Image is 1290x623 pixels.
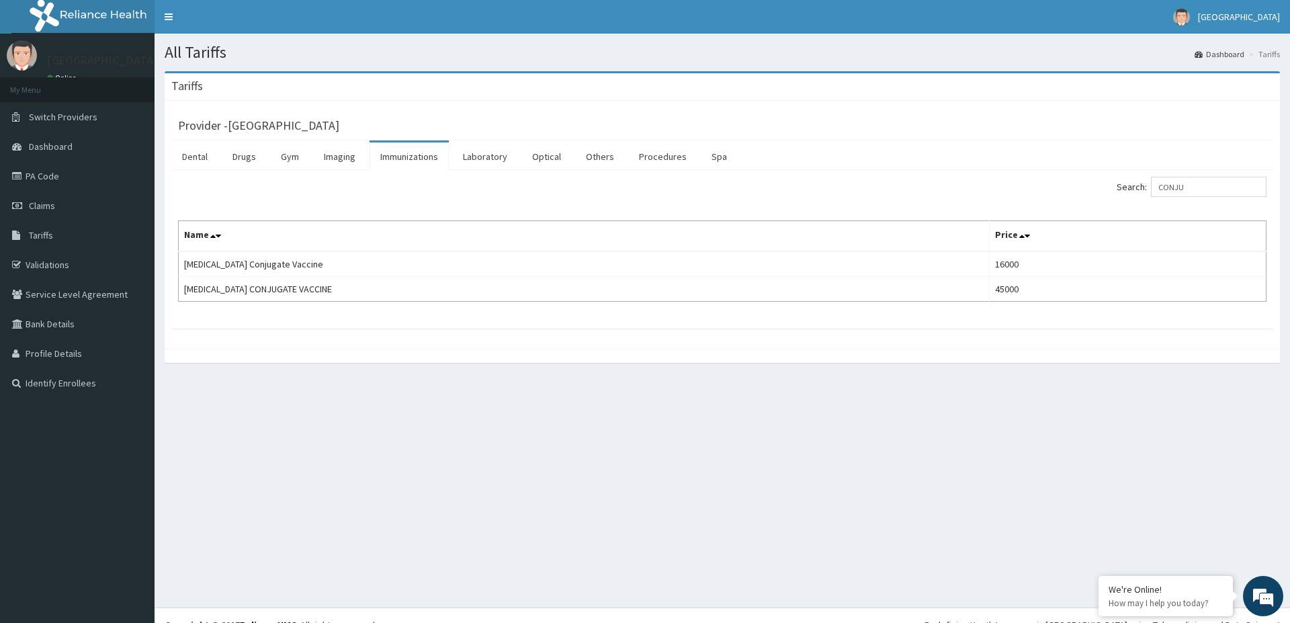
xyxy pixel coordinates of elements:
[1198,11,1280,23] span: [GEOGRAPHIC_DATA]
[701,142,738,171] a: Spa
[7,40,37,71] img: User Image
[521,142,572,171] a: Optical
[179,251,990,277] td: [MEDICAL_DATA] Conjugate Vaccine
[165,44,1280,61] h1: All Tariffs
[1109,597,1223,609] p: How may I help you today?
[1173,9,1190,26] img: User Image
[270,142,310,171] a: Gym
[370,142,449,171] a: Immunizations
[47,54,158,67] p: [GEOGRAPHIC_DATA]
[179,221,990,252] th: Name
[178,120,339,132] h3: Provider - [GEOGRAPHIC_DATA]
[29,229,53,241] span: Tariffs
[1151,177,1266,197] input: Search:
[220,7,253,39] div: Minimize live chat window
[575,142,625,171] a: Others
[70,75,226,93] div: Chat with us now
[78,169,185,305] span: We're online!
[989,277,1266,302] td: 45000
[171,142,218,171] a: Dental
[222,142,267,171] a: Drugs
[452,142,518,171] a: Laboratory
[628,142,697,171] a: Procedures
[1109,583,1223,595] div: We're Online!
[7,367,256,414] textarea: Type your message and hit 'Enter'
[989,251,1266,277] td: 16000
[25,67,54,101] img: d_794563401_company_1708531726252_794563401
[989,221,1266,252] th: Price
[29,140,73,153] span: Dashboard
[1246,48,1280,60] li: Tariffs
[47,73,79,83] a: Online
[1195,48,1244,60] a: Dashboard
[29,200,55,212] span: Claims
[171,80,203,92] h3: Tariffs
[1117,177,1266,197] label: Search:
[179,277,990,302] td: [MEDICAL_DATA] CONJUGATE VACCINE
[313,142,366,171] a: Imaging
[29,111,97,123] span: Switch Providers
